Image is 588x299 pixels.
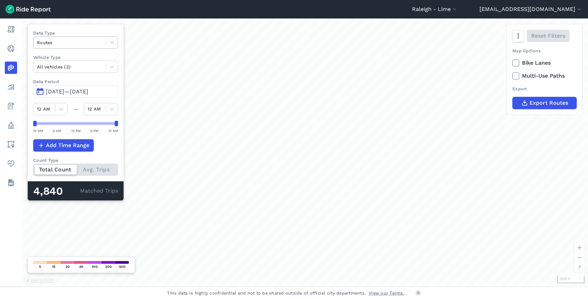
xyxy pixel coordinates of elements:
div: loading [22,18,588,287]
div: Matched Trips [28,181,124,200]
a: Report [5,23,17,36]
button: Raleigh - Lime [412,5,458,13]
label: Bike Lanes [512,59,577,67]
button: Add Time Range [33,139,94,152]
div: Count Type [33,157,118,164]
div: 4,840 [33,187,80,196]
label: Vehicle Type [33,54,118,61]
label: Data Type [33,30,118,36]
span: Add Time Range [46,141,89,149]
div: Map Options [512,48,577,54]
div: 6 PM [90,128,99,134]
div: 12 PM [71,128,81,134]
div: 12 AM [33,128,43,134]
a: Datasets [5,177,17,189]
div: 12 AM [108,128,118,134]
span: Export Routes [529,99,568,107]
a: Policy [5,119,17,131]
button: [EMAIL_ADDRESS][DOMAIN_NAME] [480,5,583,13]
button: Export Routes [512,97,577,109]
div: — [67,105,84,113]
span: Reset Filters [531,32,565,40]
a: Realtime [5,42,17,55]
a: Heatmaps [5,62,17,74]
button: Reset Filters [527,30,570,42]
a: Areas [5,138,17,151]
a: Analyze [5,81,17,93]
div: Export [512,86,577,92]
label: Data Period [33,78,118,85]
a: Health [5,157,17,170]
a: View our Terms. [369,290,405,296]
div: 6 AM [53,128,61,134]
img: Ride Report [5,5,51,14]
label: Multi-Use Paths [512,72,577,80]
span: [DATE]—[DATE] [46,88,88,95]
a: Fees [5,100,17,112]
button: [DATE]—[DATE] [33,85,118,97]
